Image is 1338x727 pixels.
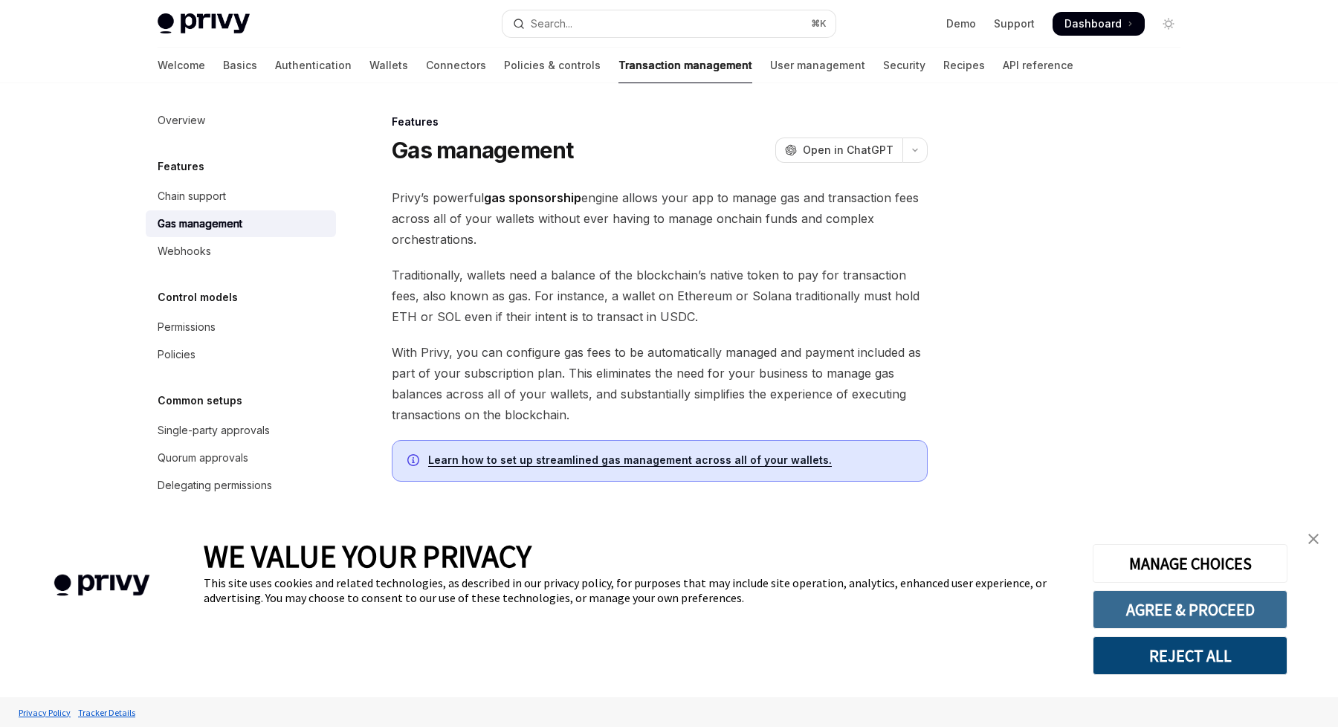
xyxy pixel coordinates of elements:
[146,417,336,444] a: Single-party approvals
[1299,524,1328,554] a: close banner
[22,553,181,618] img: company logo
[1053,12,1145,36] a: Dashboard
[146,210,336,237] a: Gas management
[803,143,893,158] span: Open in ChatGPT
[484,190,581,205] strong: gas sponsorship
[158,476,272,494] div: Delegating permissions
[158,13,250,34] img: light logo
[531,15,572,33] div: Search...
[1093,544,1287,583] button: MANAGE CHOICES
[369,48,408,83] a: Wallets
[392,137,574,164] h1: Gas management
[504,48,601,83] a: Policies & controls
[158,187,226,205] div: Chain support
[74,699,139,726] a: Tracker Details
[158,48,205,83] a: Welcome
[1093,636,1287,675] button: REJECT ALL
[275,48,352,83] a: Authentication
[158,346,195,363] div: Policies
[502,10,836,37] button: Open search
[158,392,242,410] h5: Common setups
[146,238,336,265] a: Webhooks
[1064,16,1122,31] span: Dashboard
[1308,534,1319,544] img: close banner
[946,16,976,31] a: Demo
[146,314,336,340] a: Permissions
[775,138,902,163] button: Open in ChatGPT
[392,187,928,250] span: Privy’s powerful engine allows your app to manage gas and transaction fees across all of your wal...
[392,265,928,327] span: Traditionally, wallets need a balance of the blockchain’s native token to pay for transaction fee...
[811,18,827,30] span: ⌘ K
[426,48,486,83] a: Connectors
[158,215,242,233] div: Gas management
[392,342,928,425] span: With Privy, you can configure gas fees to be automatically managed and payment included as part o...
[943,48,985,83] a: Recipes
[158,158,204,175] h5: Features
[146,472,336,499] a: Delegating permissions
[428,453,832,467] a: Learn how to set up streamlined gas management across all of your wallets.
[158,242,211,260] div: Webhooks
[158,288,238,306] h5: Control models
[770,48,865,83] a: User management
[15,699,74,726] a: Privacy Policy
[158,112,205,129] div: Overview
[1003,48,1073,83] a: API reference
[618,48,752,83] a: Transaction management
[407,454,422,469] svg: Info
[223,48,257,83] a: Basics
[1093,590,1287,629] button: AGREE & PROCEED
[883,48,925,83] a: Security
[158,318,216,336] div: Permissions
[158,449,248,467] div: Quorum approvals
[994,16,1035,31] a: Support
[146,341,336,368] a: Policies
[146,183,336,210] a: Chain support
[392,114,928,129] div: Features
[146,107,336,134] a: Overview
[1157,12,1180,36] button: Toggle dark mode
[158,421,270,439] div: Single-party approvals
[146,445,336,471] a: Quorum approvals
[204,575,1070,605] div: This site uses cookies and related technologies, as described in our privacy policy, for purposes...
[204,537,531,575] span: WE VALUE YOUR PRIVACY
